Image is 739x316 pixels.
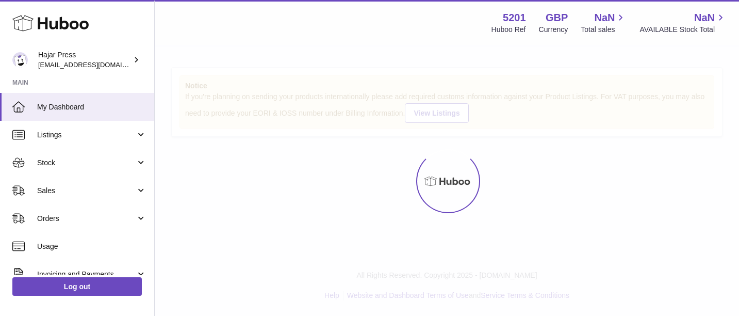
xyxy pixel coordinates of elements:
[37,130,136,140] span: Listings
[539,25,568,35] div: Currency
[581,25,627,35] span: Total sales
[38,50,131,70] div: Hajar Press
[37,270,136,279] span: Invoicing and Payments
[581,11,627,35] a: NaN Total sales
[38,60,152,69] span: [EMAIL_ADDRESS][DOMAIN_NAME]
[37,102,146,112] span: My Dashboard
[546,11,568,25] strong: GBP
[639,25,727,35] span: AVAILABLE Stock Total
[37,158,136,168] span: Stock
[37,242,146,251] span: Usage
[37,214,136,224] span: Orders
[594,11,615,25] span: NaN
[12,52,28,68] img: editorial@hajarpress.com
[694,11,715,25] span: NaN
[12,277,142,296] a: Log out
[503,11,526,25] strong: 5201
[639,11,727,35] a: NaN AVAILABLE Stock Total
[491,25,526,35] div: Huboo Ref
[37,186,136,196] span: Sales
